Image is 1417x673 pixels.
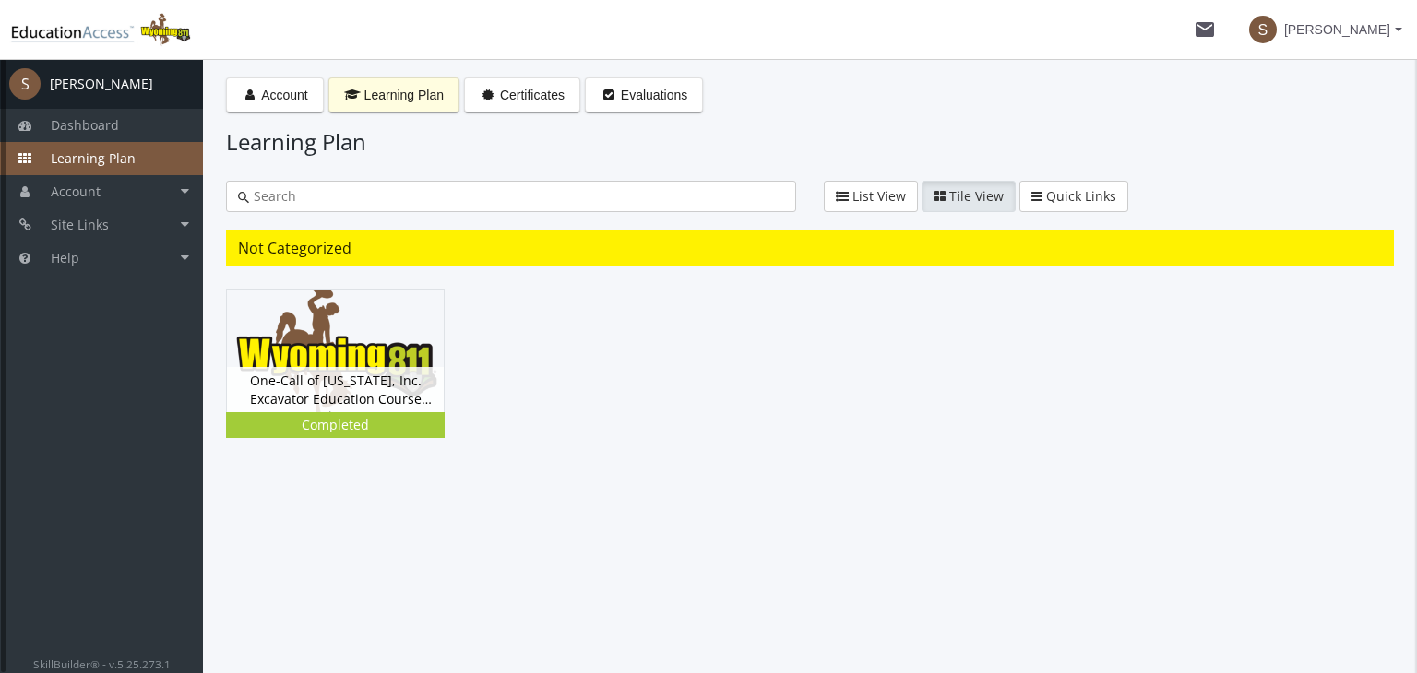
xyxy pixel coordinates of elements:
[238,238,351,258] span: Not Categorized
[1046,187,1116,205] span: Quick Links
[464,77,580,112] button: Certificates
[261,88,308,102] span: Account
[852,187,906,205] span: List View
[51,183,101,200] span: Account
[328,77,459,112] button: Learning Plan
[500,88,565,102] span: Certificates
[249,187,784,206] input: Search
[227,367,444,412] div: One-Call of [US_STATE], Inc. Excavator Education Course Version 5.0
[51,116,119,134] span: Dashboard
[1194,18,1216,41] mat-icon: mail
[242,89,258,101] i: Account
[226,126,1394,158] h1: Learning Plan
[601,89,617,101] i: Evaluations
[51,249,79,266] span: Help
[1249,16,1277,43] span: S
[344,89,361,101] i: Learning Plan
[33,656,171,671] small: SkillBuilder® - v.5.25.273.1
[230,416,441,434] div: Completed
[480,89,496,101] i: Certificates
[949,187,1004,205] span: Tile View
[50,75,153,93] div: [PERSON_NAME]
[9,68,41,100] span: S
[51,149,136,167] span: Learning Plan
[226,289,472,466] div: One-Call of [US_STATE], Inc. Excavator Education Course Version 5.0
[364,88,444,102] span: Learning Plan
[621,88,687,102] span: Evaluations
[51,216,109,233] span: Site Links
[1284,13,1390,46] span: [PERSON_NAME]
[226,77,324,112] button: Account
[585,77,703,112] button: Evaluations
